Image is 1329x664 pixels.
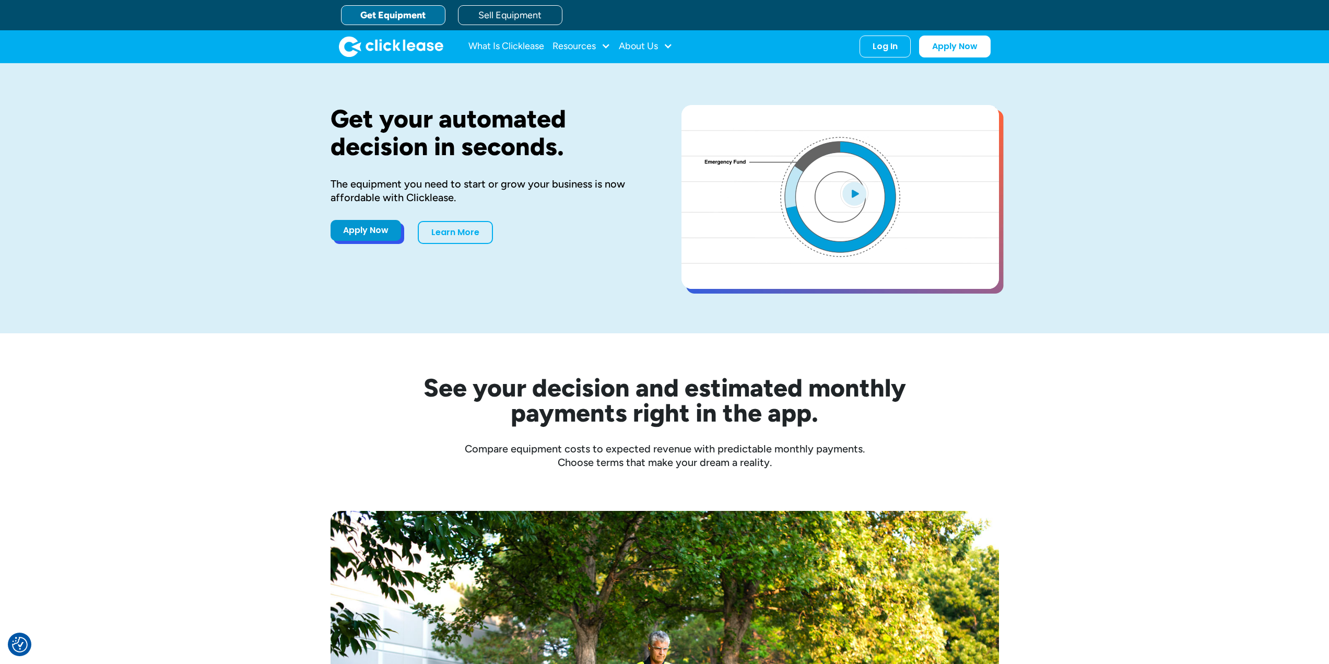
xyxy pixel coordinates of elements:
div: About Us [619,36,673,57]
a: What Is Clicklease [468,36,544,57]
a: Get Equipment [341,5,445,25]
div: Resources [552,36,610,57]
div: Compare equipment costs to expected revenue with predictable monthly payments. Choose terms that ... [331,442,999,469]
a: Apply Now [919,36,991,57]
img: Revisit consent button [12,637,28,653]
a: Apply Now [331,220,401,241]
h1: Get your automated decision in seconds. [331,105,648,160]
div: Log In [873,41,898,52]
a: home [339,36,443,57]
a: Learn More [418,221,493,244]
a: open lightbox [681,105,999,289]
img: Clicklease logo [339,36,443,57]
h2: See your decision and estimated monthly payments right in the app. [372,375,957,425]
a: Sell Equipment [458,5,562,25]
button: Consent Preferences [12,637,28,653]
img: Blue play button logo on a light blue circular background [840,179,868,208]
div: The equipment you need to start or grow your business is now affordable with Clicklease. [331,177,648,204]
